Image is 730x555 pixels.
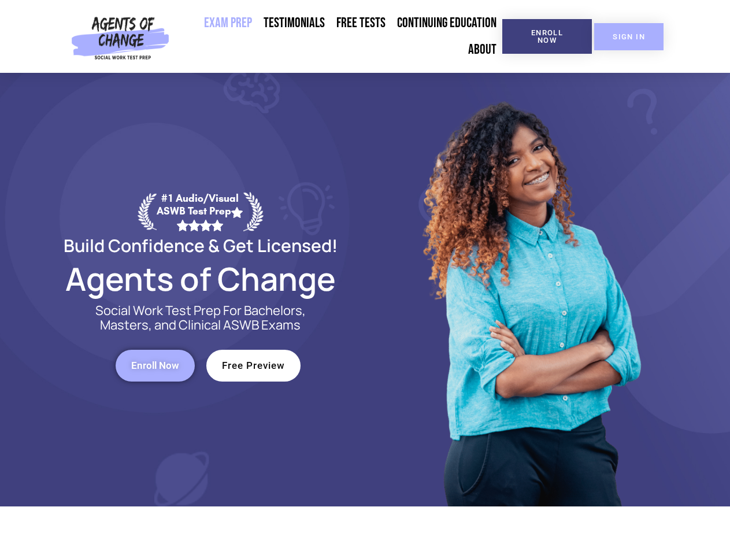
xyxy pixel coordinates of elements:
[174,10,502,63] nav: Menu
[198,10,258,36] a: Exam Prep
[258,10,331,36] a: Testimonials
[462,36,502,63] a: About
[222,361,285,371] span: Free Preview
[36,237,365,254] h2: Build Confidence & Get Licensed!
[36,265,365,292] h2: Agents of Change
[613,33,645,40] span: SIGN IN
[131,361,179,371] span: Enroll Now
[391,10,502,36] a: Continuing Education
[331,10,391,36] a: Free Tests
[594,23,664,50] a: SIGN IN
[206,350,301,382] a: Free Preview
[157,192,243,231] div: #1 Audio/Visual ASWB Test Prep
[414,73,646,506] img: Website Image 1 (1)
[116,350,195,382] a: Enroll Now
[502,19,592,54] a: Enroll Now
[521,29,573,44] span: Enroll Now
[82,304,319,332] p: Social Work Test Prep For Bachelors, Masters, and Clinical ASWB Exams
